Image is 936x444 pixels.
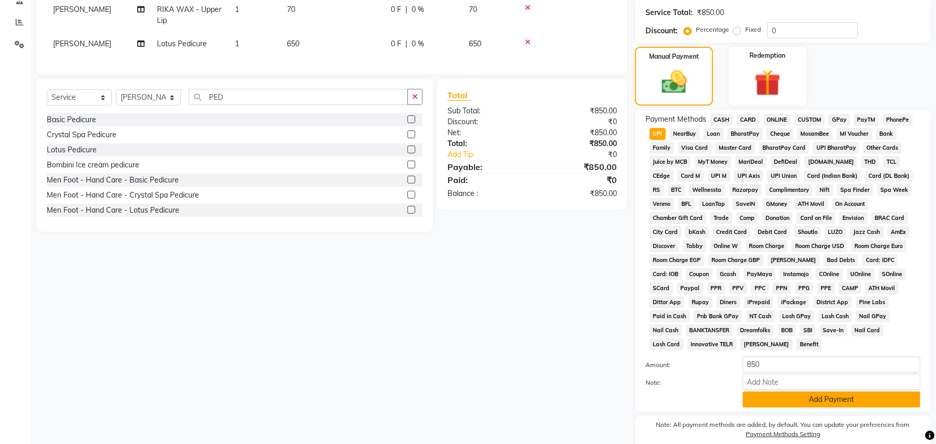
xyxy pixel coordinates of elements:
span: Lash Cash [818,310,852,322]
span: Jazz Cash [850,226,884,238]
div: Crystal Spa Pedicure [47,129,116,140]
span: Loan [704,128,723,140]
div: ₹850.00 [532,127,625,138]
span: MariDeal [735,156,767,168]
span: Bank [876,128,897,140]
span: [PERSON_NAME] [741,338,793,350]
span: Room Charge [746,240,788,252]
span: 70 [287,5,295,14]
span: PPG [795,282,813,294]
input: Amount [743,357,920,373]
span: Spa Week [877,184,912,196]
span: Card: IOB [650,268,682,280]
span: Envision [839,212,867,224]
span: Pnb Bank GPay [694,310,742,322]
span: Tabby [683,240,706,252]
span: Paid in Cash [650,310,690,322]
span: Debit Card [755,226,790,238]
label: Amount: [638,360,734,370]
span: bKash [685,226,709,238]
span: Nail Cash [650,324,682,336]
span: ATH Movil [795,198,828,210]
span: COnline [816,268,843,280]
label: Percentage [696,25,729,34]
span: Spa Finder [837,184,873,196]
span: SBI [800,324,815,336]
span: Online W [710,240,742,252]
div: ₹850.00 [532,161,625,173]
span: Credit Card [713,226,750,238]
span: Bad Debts [824,254,859,266]
span: Cheque [767,128,793,140]
label: Payment Methods Setting [746,429,820,439]
span: LoanTap [699,198,729,210]
span: BharatPay Card [759,142,809,154]
span: PayMaya [744,268,776,280]
span: PPC [751,282,769,294]
span: UPI BharatPay [813,142,859,154]
span: Room Charge GBP [708,254,763,266]
span: Payment Methods [645,114,706,125]
span: SCard [650,282,673,294]
span: SaveIN [733,198,759,210]
span: ATH Movil [865,282,899,294]
span: UPI [650,128,666,140]
span: iPrepaid [744,296,774,308]
div: ₹850.00 [697,7,724,18]
span: Card M [678,170,704,182]
span: BharatPay [728,128,763,140]
span: District App [813,296,852,308]
span: CUSTOM [795,114,825,126]
img: _gift.svg [746,67,789,99]
span: Wellnessta [689,184,725,196]
span: Shoutlo [794,226,821,238]
span: PPV [729,282,747,294]
label: Fixed [745,25,761,34]
div: ₹0 [548,149,625,160]
span: BTC [668,184,685,196]
label: Note: [638,378,734,387]
span: BANKTANSFER [686,324,733,336]
span: NT Cash [746,310,775,322]
span: Coupon [686,268,713,280]
span: Room Charge Euro [851,240,906,252]
span: PPE [818,282,835,294]
div: ₹850.00 [532,188,625,199]
span: Juice by MCB [650,156,691,168]
div: Net: [440,127,532,138]
span: Dreamfolks [737,324,774,336]
span: PPR [707,282,725,294]
span: Card (DL Bank) [865,170,913,182]
span: TCL [884,156,900,168]
input: Search or Scan [189,89,408,105]
span: iPackage [777,296,809,308]
a: Add Tip [440,149,548,160]
span: Lotus Pedicure [157,39,207,48]
span: GMoney [762,198,790,210]
div: Men Foot - Hand Care - Crystal Spa Pedicure [47,190,199,201]
div: Men Foot - Hand Care - Basic Pedicure [47,175,179,186]
img: _cash.svg [654,68,695,97]
span: CARD [737,114,759,126]
span: BFL [678,198,695,210]
span: Discover [650,240,679,252]
span: MosamBee [797,128,833,140]
span: LUZO [825,226,846,238]
div: Discount: [645,25,678,36]
label: Note: All payment methods are added, by default. You can update your preferences from [645,420,920,443]
span: Rupay [689,296,713,308]
div: Bombini Ice cream pedicure [47,160,139,171]
span: Other Cards [863,142,902,154]
span: Diners [717,296,740,308]
div: ₹0 [532,174,625,186]
span: RIKA WAX - Upper Lip [157,5,221,25]
span: Room Charge USD [792,240,847,252]
div: Service Total: [645,7,693,18]
label: Redemption [749,51,785,60]
span: BRAC Card [872,212,908,224]
span: 1 [235,39,239,48]
span: 70 [469,5,477,14]
span: Save-In [820,324,847,336]
span: Gcash [717,268,740,280]
div: Paid: [440,174,532,186]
